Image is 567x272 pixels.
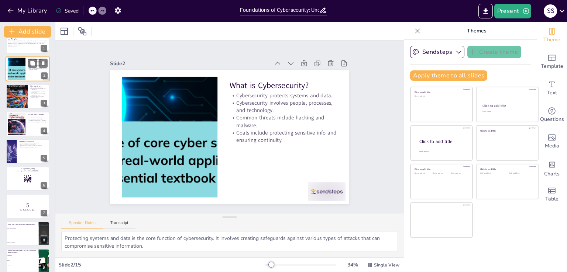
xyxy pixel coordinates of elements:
span: Template [541,62,563,70]
button: Apply theme to all slides [410,70,487,81]
p: Incident response is critical for mitigating damage. [30,96,47,98]
div: 3 [41,100,47,107]
p: Go to [8,168,47,170]
input: Insert title [240,5,319,15]
button: Export to PowerPoint [478,4,493,18]
span: Text [547,89,557,97]
p: Themes [423,22,530,40]
p: What is the primary goal of cybersecurity? [8,223,37,225]
div: Add images, graphics, shapes or video [537,128,567,155]
p: What is Cybersecurity? [230,80,337,91]
p: Overview of cybersecurity fundamentals, the role of cybersecurity vs. information security, and t... [8,40,47,46]
div: 3 [6,84,49,109]
div: Click to add text [480,172,504,174]
p: Cybersecurity protects systems and data. [28,61,48,62]
button: My Library [6,5,50,17]
p: InfoSec has a broader scope than cybersecurity. [30,88,47,90]
button: s s [544,4,557,18]
span: Integrity [7,260,38,261]
div: Click to add title [482,104,532,108]
div: Slide 2 / 15 [58,261,265,268]
div: Add ready made slides [537,49,567,75]
p: Methods include encryption and backups. [28,121,47,123]
div: 8 [41,237,47,244]
div: Change the overall theme [537,22,567,49]
div: Click to add title [480,168,533,171]
p: Cybersecurity involves people, processes, and technology. [28,62,48,64]
div: Click to add text [415,95,467,97]
div: 34 % [344,261,361,268]
div: 4 [41,128,47,134]
div: 2 [6,57,50,82]
div: Click to add text [509,172,532,174]
button: Duplicate Slide [28,59,37,68]
p: Cybersecurity vs. Information Security [30,85,47,89]
div: Click to add text [433,172,449,174]
div: 9 [41,264,47,271]
p: CIA Triad: Core Principles [28,114,47,116]
span: Availability [7,265,38,265]
strong: Get Ready for the Quiz! [20,209,35,211]
p: Common threats include hacking and malware. [230,114,337,129]
p: Confidentiality ensures data privacy. [28,117,47,119]
div: Click to add text [482,111,531,113]
div: Click to add title [415,168,467,171]
p: Generated with [URL] [8,46,47,47]
div: Add a table [537,181,567,208]
div: Click to add text [415,172,431,174]
p: CIA Triad is foundational to security. [19,143,47,145]
p: Cybersecurity protects against digital threats. [19,142,47,144]
p: 5 [8,201,47,209]
button: Transcript [103,220,136,229]
div: Get real-time input from your audience [537,102,567,128]
p: Summary & Discussion [19,140,47,142]
div: 2 [41,73,48,79]
button: Delete Slide [39,59,48,68]
div: Add text boxes [537,75,567,102]
textarea: Protecting systems and data is the core function of cybersecurity. It involves creating safeguard... [61,231,398,251]
p: Cybersecurity involves people, processes, and technology. [230,99,337,114]
span: Media [545,142,559,150]
div: Click to add text [451,172,467,174]
p: Effective practices include encryption and backups. [19,145,47,146]
span: Prevent cyberattacks [7,233,38,233]
div: 1 [41,45,47,52]
strong: [DOMAIN_NAME] [24,168,35,170]
div: 7 [41,210,47,216]
p: and login with code [8,170,47,172]
p: Which principle of the CIA Triad focuses on data accuracy? [8,250,37,254]
div: Click to add title [419,139,467,145]
div: 8 [6,222,49,246]
span: Confidentiality [7,255,38,256]
div: Slide 2 [110,60,269,67]
p: What is Cybersecurity? [28,59,48,61]
p: Cybersecurity focuses on digital environments. [30,90,47,93]
div: 6 [6,167,49,191]
div: Layout [58,25,70,37]
span: Position [78,27,87,36]
p: Availability ensures system accessibility. [28,120,47,121]
p: Key areas include network and application security. [30,93,47,95]
p: Common threats include hacking and malware. [28,65,48,67]
div: 6 [41,182,47,189]
p: Discussion on balancing CIA principles. [19,146,47,148]
span: Protect sensitive information [7,228,38,229]
button: Create theme [467,46,521,58]
div: 7 [6,194,49,218]
div: Click to add body [419,151,466,153]
button: Sendsteps [410,46,464,58]
button: Present [494,4,531,18]
div: 1 [6,29,49,54]
span: Table [545,195,559,203]
p: Cybersecurity protects systems and data. [230,92,337,99]
span: Authentication [7,269,38,270]
span: Theme [543,36,560,44]
p: Goals include protecting sensitive info and ensuring continuity. [28,67,48,70]
div: Click to add title [480,129,533,132]
div: Saved [56,7,79,14]
span: Single View [374,262,399,268]
div: 5 [41,155,47,161]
